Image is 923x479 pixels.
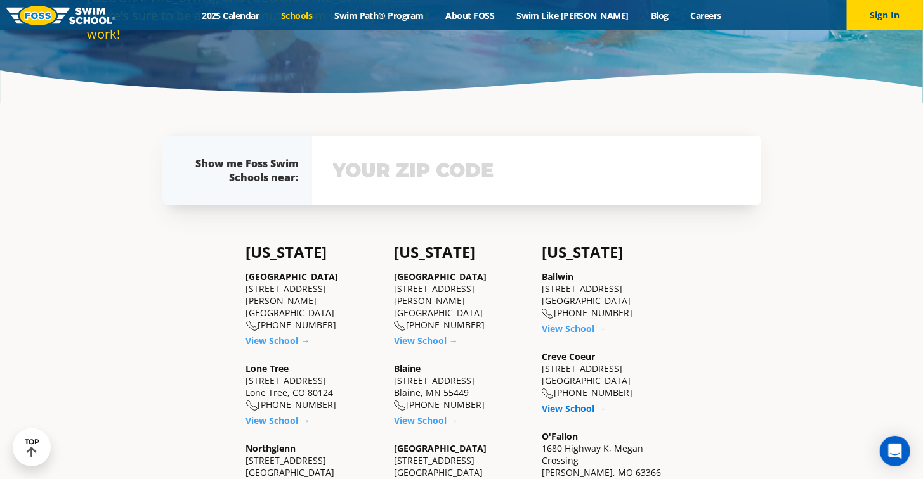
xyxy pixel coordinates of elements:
[394,414,458,426] a: View School →
[25,438,39,457] div: TOP
[246,414,310,426] a: View School →
[394,400,406,411] img: location-phone-o-icon.svg
[542,350,677,399] div: [STREET_ADDRESS] [GEOGRAPHIC_DATA] [PHONE_NUMBER]
[542,323,606,335] a: View School →
[542,388,554,399] img: location-phone-o-icon.svg
[246,442,296,454] a: Northglenn
[246,271,381,331] div: [STREET_ADDRESS][PERSON_NAME] [GEOGRAPHIC_DATA] [PHONE_NUMBER]
[246,271,339,283] a: [GEOGRAPHIC_DATA]
[394,243,529,261] h4: [US_STATE]
[394,335,458,347] a: View School →
[246,362,381,411] div: [STREET_ADDRESS] Lone Tree, CO 80124 [PHONE_NUMBER]
[394,362,421,374] a: Blaine
[394,442,487,454] a: [GEOGRAPHIC_DATA]
[394,362,529,411] div: [STREET_ADDRESS] Blaine, MN 55449 [PHONE_NUMBER]
[542,350,595,362] a: Creve Coeur
[191,10,270,22] a: 2025 Calendar
[246,243,381,261] h4: [US_STATE]
[394,271,487,283] a: [GEOGRAPHIC_DATA]
[435,10,506,22] a: About FOSS
[542,430,578,442] a: O'Fallon
[542,309,554,319] img: location-phone-o-icon.svg
[246,362,289,374] a: Lone Tree
[270,10,324,22] a: Schools
[542,402,606,414] a: View School →
[880,436,910,466] div: Open Intercom Messenger
[394,321,406,331] img: location-phone-o-icon.svg
[188,156,299,184] div: Show me Foss Swim Schools near:
[542,271,573,283] a: Ballwin
[679,10,732,22] a: Careers
[246,335,310,347] a: View School →
[246,321,258,331] img: location-phone-o-icon.svg
[506,10,640,22] a: Swim Like [PERSON_NAME]
[542,243,677,261] h4: [US_STATE]
[6,6,115,25] img: FOSS Swim School Logo
[330,152,743,189] input: YOUR ZIP CODE
[639,10,679,22] a: Blog
[324,10,435,22] a: Swim Path® Program
[394,271,529,331] div: [STREET_ADDRESS][PERSON_NAME] [GEOGRAPHIC_DATA] [PHONE_NUMBER]
[542,271,677,319] div: [STREET_ADDRESS] [GEOGRAPHIC_DATA] [PHONE_NUMBER]
[246,400,258,411] img: location-phone-o-icon.svg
